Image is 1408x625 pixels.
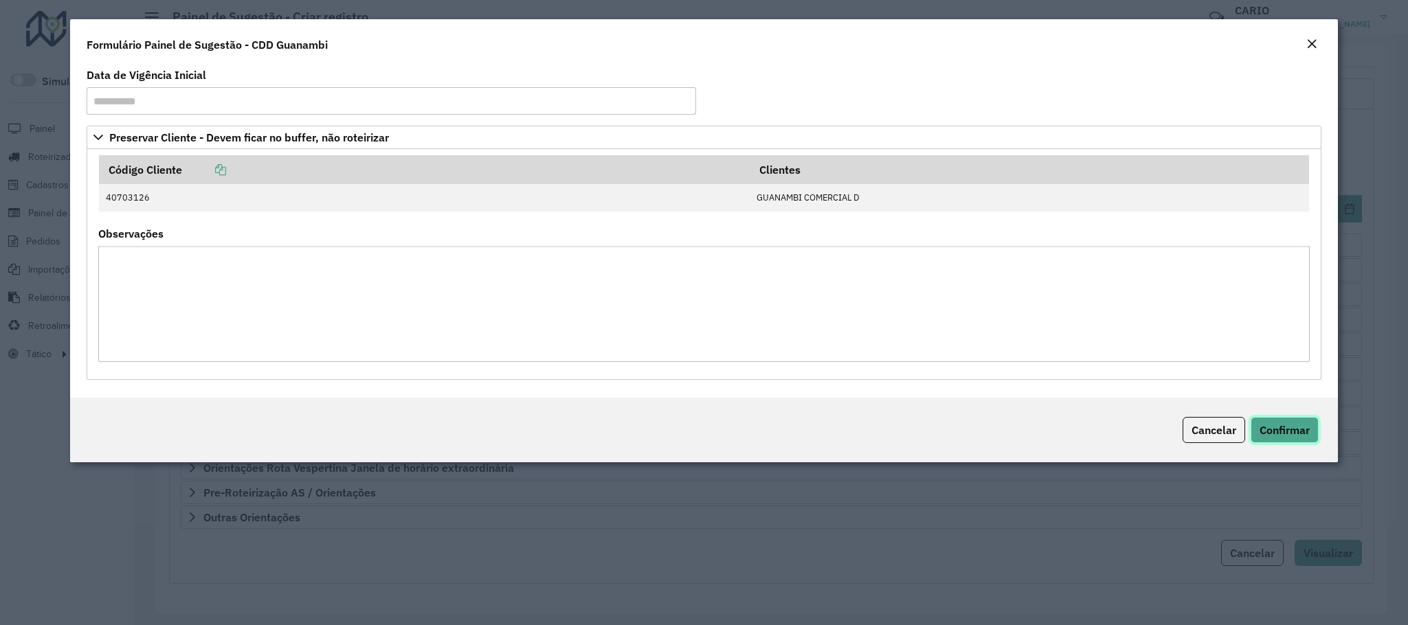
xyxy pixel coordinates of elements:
label: Data de Vigência Inicial [87,67,206,83]
h4: Formulário Painel de Sugestão - CDD Guanambi [87,36,328,53]
td: 40703126 [99,184,750,212]
a: Copiar [182,163,226,177]
div: Preservar Cliente - Devem ficar no buffer, não roteirizar [87,149,1321,380]
th: Clientes [750,155,1309,184]
span: Cancelar [1192,423,1236,437]
button: Close [1302,36,1321,54]
td: GUANAMBI COMERCIAL D [750,184,1309,212]
button: Confirmar [1251,417,1319,443]
a: Preservar Cliente - Devem ficar no buffer, não roteirizar [87,126,1321,149]
span: Confirmar [1260,423,1310,437]
span: Preservar Cliente - Devem ficar no buffer, não roteirizar [109,132,389,143]
th: Código Cliente [99,155,750,184]
label: Observações [98,225,164,242]
button: Cancelar [1183,417,1245,443]
em: Fechar [1306,38,1317,49]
